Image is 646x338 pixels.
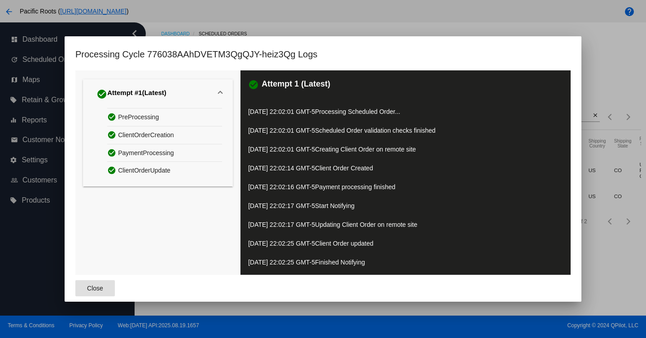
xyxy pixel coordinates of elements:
p: [DATE] 22:02:01 GMT-5 [248,105,563,118]
p: [DATE] 22:02:01 GMT-5 [248,143,563,156]
span: PaymentProcessing [118,146,174,160]
div: Attempt #1(Latest) [83,108,233,186]
mat-icon: check_circle [248,79,259,90]
p: [DATE] 22:02:01 GMT-5 [248,124,563,137]
span: Payment processing finished [315,183,395,191]
span: Client Order Created [315,165,373,172]
mat-icon: check_circle [107,110,118,123]
p: [DATE] 22:02:17 GMT-5 [248,218,563,231]
span: Scheduled Order validation checks finished [315,127,436,134]
div: Attempt #1 [96,87,166,101]
mat-icon: check_circle [96,89,107,100]
mat-icon: check_circle [107,146,118,159]
span: Client Order updated [315,240,373,247]
span: Creating Client Order on remote site [315,146,416,153]
mat-icon: check_circle [107,128,118,141]
span: PreProcessing [118,110,159,124]
span: ClientOrderUpdate [118,164,170,178]
p: [DATE] 22:02:16 GMT-5 [248,181,563,193]
span: ClientOrderCreation [118,128,174,142]
p: [DATE] 22:02:17 GMT-5 [248,199,563,212]
span: Start Notifying [315,202,354,209]
span: (Latest) [142,89,166,100]
button: Close dialog [75,280,115,296]
h1: Processing Cycle 776038AAhDVETM3QgQJY-heiz3Qg Logs [75,47,318,61]
p: [DATE] 22:02:25 GMT-5 [248,256,563,269]
p: [DATE] 22:02:14 GMT-5 [248,162,563,174]
span: Close [87,285,103,292]
p: [DATE] 22:02:25 GMT-5 [248,237,563,250]
mat-expansion-panel-header: Attempt #1(Latest) [83,79,233,108]
h3: Attempt 1 (Latest) [262,79,330,90]
span: Updating Client Order on remote site [315,221,417,228]
span: Finished Notifying [315,259,365,266]
mat-icon: check_circle [107,164,118,177]
span: Processing Scheduled Order... [315,108,400,115]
